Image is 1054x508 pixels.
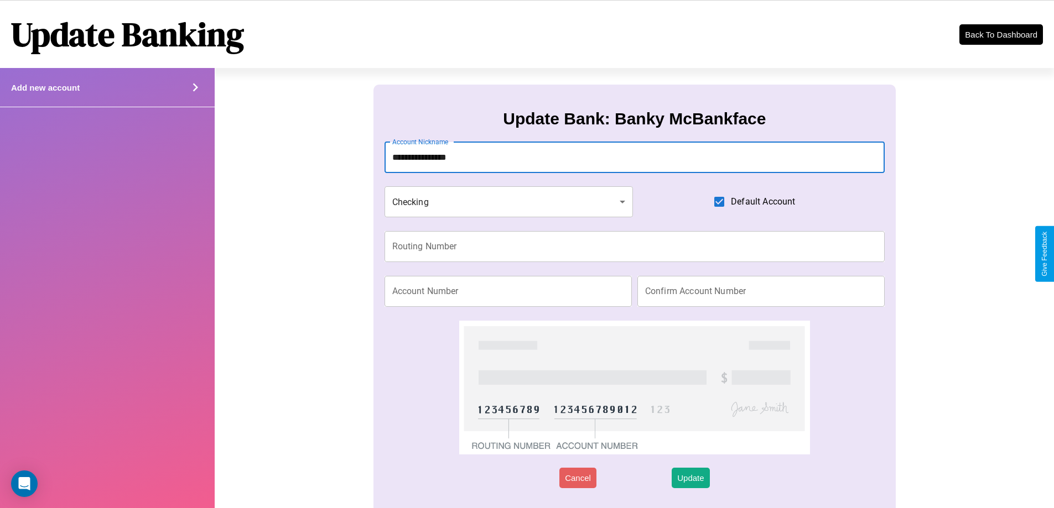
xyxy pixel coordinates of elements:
button: Update [672,468,709,488]
label: Account Nickname [392,137,449,146]
div: Checking [385,186,634,217]
h4: Add new account [11,83,80,92]
h3: Update Bank: Banky McBankface [503,109,766,128]
button: Back To Dashboard [959,24,1043,45]
button: Cancel [559,468,596,488]
span: Default Account [731,195,795,208]
h1: Update Banking [11,12,244,57]
div: Open Intercom Messenger [11,470,38,497]
div: Give Feedback [1041,232,1048,276]
img: check [459,321,809,454]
